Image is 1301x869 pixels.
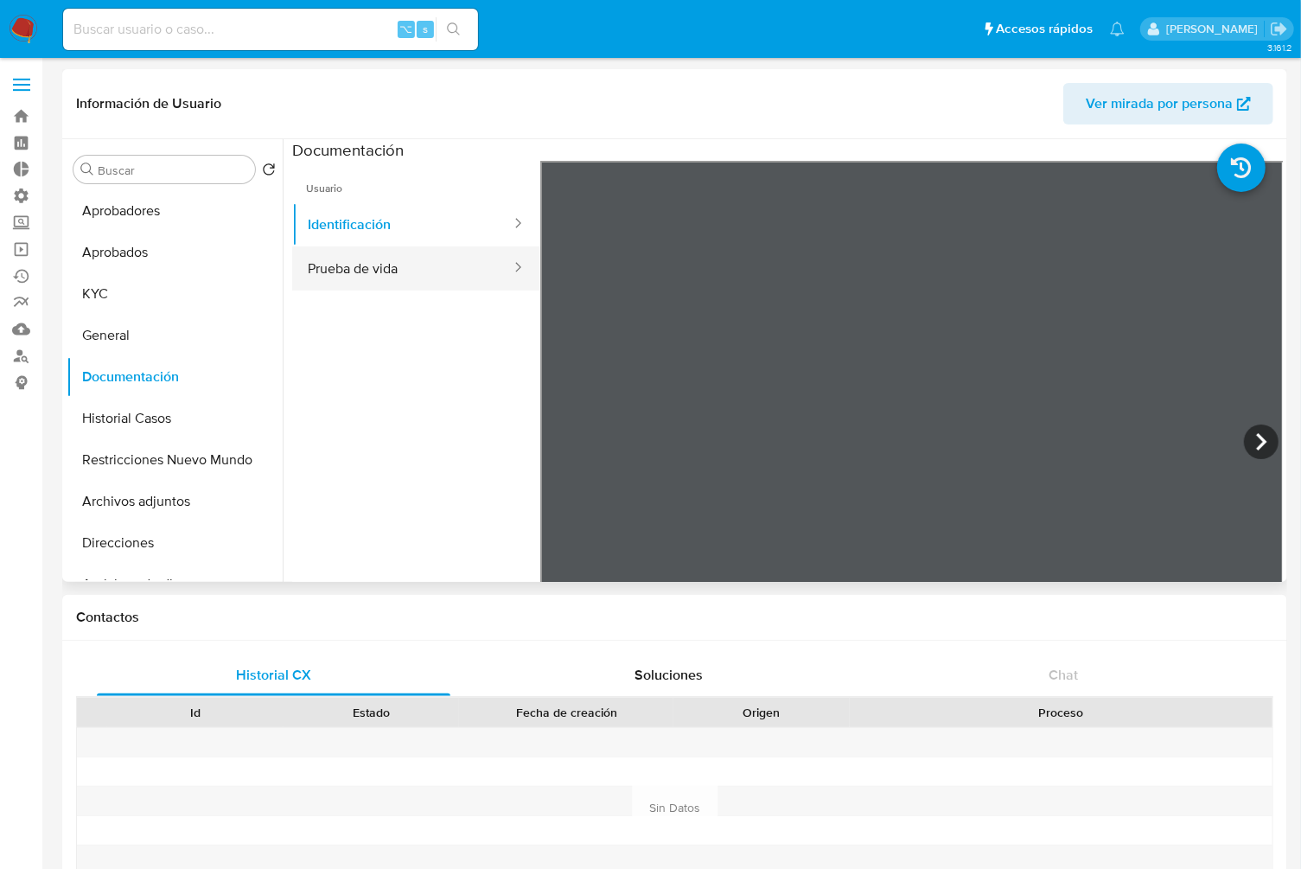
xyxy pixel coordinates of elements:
[67,190,283,232] button: Aprobadores
[67,273,283,315] button: KYC
[67,481,283,522] button: Archivos adjuntos
[686,704,838,721] div: Origen
[996,20,1093,38] span: Accesos rápidos
[67,439,283,481] button: Restricciones Nuevo Mundo
[63,18,478,41] input: Buscar usuario o caso...
[635,665,703,685] span: Soluciones
[1049,665,1079,685] span: Chat
[423,21,428,37] span: s
[236,665,311,685] span: Historial CX
[399,21,412,37] span: ⌥
[80,163,94,176] button: Buscar
[1086,83,1233,125] span: Ver mirada por persona
[67,564,283,605] button: Anticipos de dinero
[471,704,661,721] div: Fecha de creación
[1110,22,1125,36] a: Notificaciones
[1166,21,1264,37] p: jessica.fukman@mercadolibre.com
[262,163,276,182] button: Volver al orden por defecto
[67,522,283,564] button: Direcciones
[76,609,1273,626] h1: Contactos
[436,17,471,42] button: search-icon
[76,95,221,112] h1: Información de Usuario
[67,232,283,273] button: Aprobados
[67,398,283,439] button: Historial Casos
[67,356,283,398] button: Documentación
[862,704,1260,721] div: Proceso
[98,163,248,178] input: Buscar
[1270,20,1288,38] a: Salir
[296,704,448,721] div: Estado
[67,315,283,356] button: General
[1063,83,1273,125] button: Ver mirada por persona
[119,704,271,721] div: Id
